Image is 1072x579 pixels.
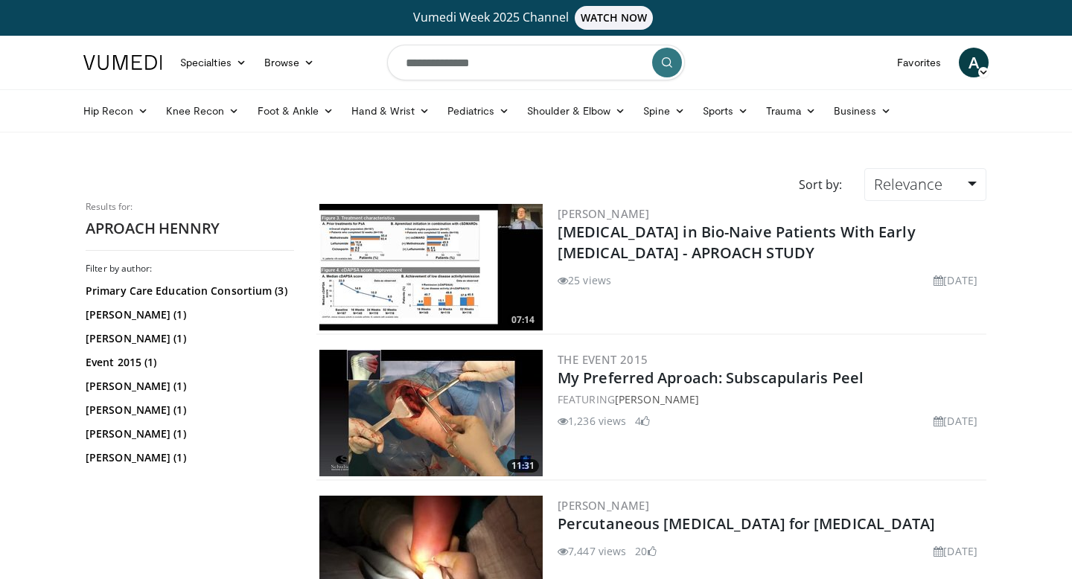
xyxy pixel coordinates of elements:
[319,204,543,330] a: 07:14
[86,426,290,441] a: [PERSON_NAME] (1)
[518,96,634,126] a: Shoulder & Elbow
[575,6,654,30] span: WATCH NOW
[319,204,543,330] img: 2f28409d-9b10-4ea4-b31a-401cc572d955.300x170_q85_crop-smart_upscale.jpg
[86,263,294,275] h3: Filter by author:
[558,498,649,513] a: [PERSON_NAME]
[86,201,294,213] p: Results for:
[86,450,290,465] a: [PERSON_NAME] (1)
[934,272,977,288] li: [DATE]
[558,352,648,367] a: The Event 2015
[86,284,290,298] a: Primary Care Education Consortium (3)
[635,543,656,559] li: 20
[959,48,989,77] a: A
[757,96,825,126] a: Trauma
[558,222,916,263] a: [MEDICAL_DATA] in Bio-Naive Patients With Early [MEDICAL_DATA] - APROACH STUDY
[319,350,543,476] img: 86298e41-d345-49d1-b2dd-dd12290f4058.300x170_q85_crop-smart_upscale.jpg
[558,272,611,288] li: 25 views
[342,96,438,126] a: Hand & Wrist
[507,313,539,327] span: 07:14
[934,543,977,559] li: [DATE]
[83,55,162,70] img: VuMedi Logo
[387,45,685,80] input: Search topics, interventions
[615,392,699,406] a: [PERSON_NAME]
[74,96,157,126] a: Hip Recon
[558,368,864,388] a: My Preferred Aproach: Subscapularis Peel
[86,403,290,418] a: [PERSON_NAME] (1)
[864,168,986,201] a: Relevance
[86,355,290,370] a: Event 2015 (1)
[438,96,518,126] a: Pediatrics
[934,413,977,429] li: [DATE]
[558,206,649,221] a: [PERSON_NAME]
[558,543,626,559] li: 7,447 views
[249,96,343,126] a: Foot & Ankle
[157,96,249,126] a: Knee Recon
[694,96,758,126] a: Sports
[558,391,983,407] div: FEATURING
[635,413,650,429] li: 4
[558,413,626,429] li: 1,236 views
[888,48,950,77] a: Favorites
[86,219,294,238] h2: APROACH HENNRY
[86,331,290,346] a: [PERSON_NAME] (1)
[825,96,901,126] a: Business
[86,6,986,30] a: Vumedi Week 2025 ChannelWATCH NOW
[788,168,853,201] div: Sort by:
[634,96,693,126] a: Spine
[86,307,290,322] a: [PERSON_NAME] (1)
[255,48,324,77] a: Browse
[171,48,255,77] a: Specialties
[86,379,290,394] a: [PERSON_NAME] (1)
[874,174,942,194] span: Relevance
[319,350,543,476] a: 11:31
[558,514,936,534] a: Percutaneous [MEDICAL_DATA] for [MEDICAL_DATA]
[507,459,539,473] span: 11:31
